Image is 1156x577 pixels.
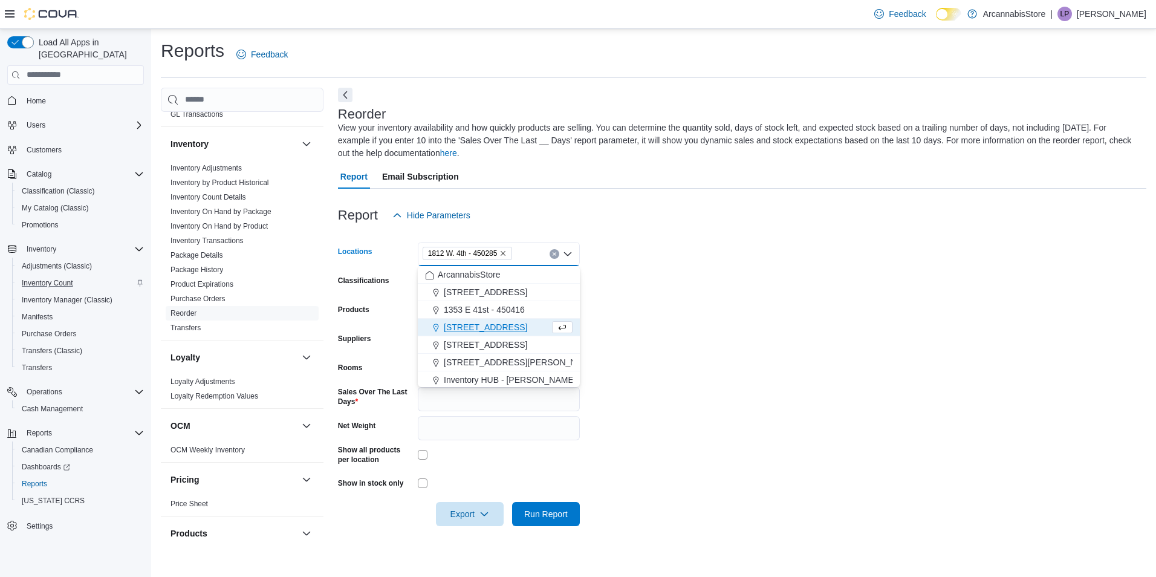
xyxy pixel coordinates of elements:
[443,502,496,526] span: Export
[338,478,404,488] label: Show in stock only
[170,323,201,333] span: Transfers
[17,327,144,341] span: Purchase Orders
[22,167,144,181] span: Catalog
[170,308,196,318] span: Reorder
[22,242,61,256] button: Inventory
[22,261,92,271] span: Adjustments (Classic)
[2,425,149,442] button: Reports
[423,247,513,260] span: 1812 W. 4th - 450285
[170,221,268,231] span: Inventory On Hand by Product
[17,293,117,307] a: Inventory Manager (Classic)
[170,446,245,454] a: OCM Weekly Inventory
[889,8,926,20] span: Feedback
[170,222,268,230] a: Inventory On Hand by Product
[2,141,149,158] button: Customers
[444,356,597,368] span: [STREET_ADDRESS][PERSON_NAME]
[936,8,961,21] input: Dark Mode
[170,294,226,304] span: Purchase Orders
[22,220,59,230] span: Promotions
[22,462,70,472] span: Dashboards
[12,342,149,359] button: Transfers (Classic)
[983,7,1046,21] p: ArcannabisStore
[17,443,144,457] span: Canadian Compliance
[12,458,149,475] a: Dashboards
[550,249,559,259] button: Clear input
[338,247,372,256] label: Locations
[170,163,242,173] span: Inventory Adjustments
[1057,7,1072,21] div: Luke Periccos
[251,48,288,60] span: Feedback
[232,42,293,67] a: Feedback
[17,310,57,324] a: Manifests
[17,310,144,324] span: Manifests
[17,293,144,307] span: Inventory Manager (Classic)
[1050,7,1053,21] p: |
[869,2,930,26] a: Feedback
[34,36,144,60] span: Load All Apps in [GEOGRAPHIC_DATA]
[299,472,314,487] button: Pricing
[170,377,235,386] a: Loyalty Adjustments
[338,387,413,406] label: Sales Over The Last Days
[22,94,51,108] a: Home
[22,519,57,533] a: Settings
[2,517,149,534] button: Settings
[22,363,52,373] span: Transfers
[22,143,67,157] a: Customers
[22,426,144,440] span: Reports
[170,138,297,150] button: Inventory
[170,280,233,288] a: Product Expirations
[418,354,580,371] button: [STREET_ADDRESS][PERSON_NAME]
[436,502,504,526] button: Export
[170,236,244,246] span: Inventory Transactions
[22,518,144,533] span: Settings
[170,109,223,119] span: GL Transactions
[22,404,83,414] span: Cash Management
[418,266,580,424] div: Choose from the following options
[12,492,149,509] button: [US_STATE] CCRS
[22,203,89,213] span: My Catalog (Classic)
[170,251,223,259] a: Package Details
[382,165,459,189] span: Email Subscription
[444,286,527,298] span: [STREET_ADDRESS]
[22,445,93,455] span: Canadian Compliance
[17,218,63,232] a: Promotions
[17,344,87,358] a: Transfers (Classic)
[170,110,223,119] a: GL Transactions
[418,319,580,336] button: [STREET_ADDRESS]
[170,193,246,201] a: Inventory Count Details
[170,527,297,540] button: Products
[338,421,375,431] label: Net Weight
[170,391,258,401] span: Loyalty Redemption Values
[299,526,314,541] button: Products
[17,477,52,491] a: Reports
[17,201,94,215] a: My Catalog (Classic)
[2,383,149,400] button: Operations
[170,138,209,150] h3: Inventory
[170,309,196,318] a: Reorder
[17,276,144,290] span: Inventory Count
[22,167,56,181] button: Catalog
[170,295,226,303] a: Purchase Orders
[444,374,576,386] span: Inventory HUB - [PERSON_NAME]
[17,460,144,474] span: Dashboards
[440,148,457,158] a: here
[170,192,246,202] span: Inventory Count Details
[12,400,149,417] button: Cash Management
[170,207,271,216] a: Inventory On Hand by Package
[17,259,97,273] a: Adjustments (Classic)
[17,327,82,341] a: Purchase Orders
[2,117,149,134] button: Users
[17,184,144,198] span: Classification (Classic)
[170,527,207,540] h3: Products
[12,475,149,492] button: Reports
[170,279,233,289] span: Product Expirations
[17,201,144,215] span: My Catalog (Classic)
[170,392,258,400] a: Loyalty Redemption Values
[17,360,144,375] span: Transfers
[17,259,144,273] span: Adjustments (Classic)
[17,494,89,508] a: [US_STATE] CCRS
[338,334,371,344] label: Suppliers
[12,292,149,308] button: Inventory Manager (Classic)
